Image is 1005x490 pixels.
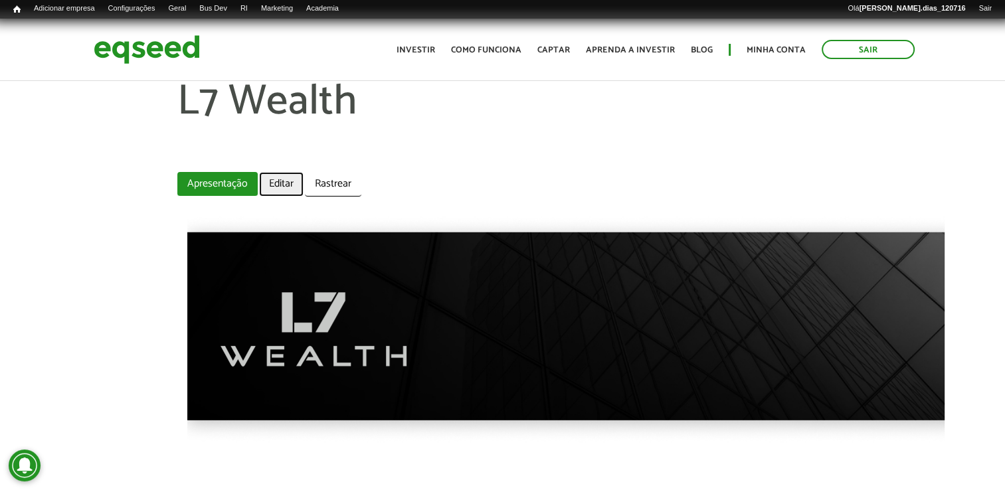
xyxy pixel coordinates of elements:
[747,46,806,54] a: Minha conta
[7,3,27,16] a: Início
[94,32,200,67] img: EqSeed
[234,3,254,14] a: RI
[451,46,521,54] a: Como funciona
[972,3,998,14] a: Sair
[860,4,966,12] strong: [PERSON_NAME].dias_120716
[305,172,361,197] a: Rastrear
[586,46,675,54] a: Aprenda a investir
[397,46,435,54] a: Investir
[13,5,21,14] span: Início
[691,46,713,54] a: Blog
[841,3,972,14] a: Olá[PERSON_NAME].dias_120716
[177,79,828,165] h1: L7 Wealth
[537,46,570,54] a: Captar
[300,3,345,14] a: Academia
[822,40,915,59] a: Sair
[102,3,162,14] a: Configurações
[254,3,300,14] a: Marketing
[214,270,413,389] img: logo_transparent_backgroundredmen.png
[259,172,304,197] a: Editar
[27,3,102,14] a: Adicionar empresa
[177,172,258,197] a: Apresentação
[161,3,193,14] a: Geral
[193,3,234,14] a: Bus Dev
